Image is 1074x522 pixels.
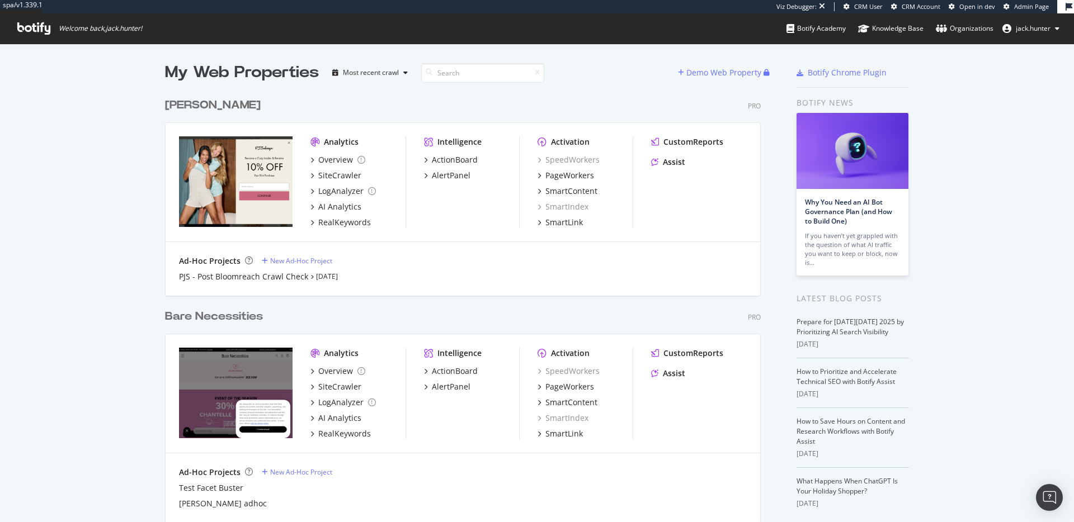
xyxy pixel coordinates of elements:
div: PageWorkers [545,170,594,181]
div: [DATE] [797,389,909,399]
a: CRM User [844,2,883,11]
div: [DATE] [797,449,909,459]
div: Activation [551,136,590,148]
div: Assist [663,368,685,379]
a: Why You Need an AI Bot Governance Plan (and How to Build One) [805,197,892,226]
div: Assist [663,156,685,168]
div: Activation [551,348,590,359]
button: jack.hunter [993,20,1068,37]
div: Pro [748,101,761,111]
div: AI Analytics [318,201,361,212]
div: [DATE] [797,339,909,349]
a: [PERSON_NAME] adhoc [179,498,267,509]
a: SmartLink [538,217,583,228]
div: Demo Web Property [686,67,761,78]
a: Organizations [936,13,993,44]
div: RealKeywords [318,428,371,439]
a: PageWorkers [538,170,594,181]
a: RealKeywords [310,217,371,228]
div: SpeedWorkers [538,154,600,165]
a: SiteCrawler [310,170,361,181]
span: CRM Account [902,2,940,11]
div: Ad-Hoc Projects [179,467,241,478]
a: SmartContent [538,186,597,197]
a: AlertPanel [424,170,470,181]
a: Bare Necessities [165,309,267,325]
a: PageWorkers [538,381,594,392]
a: AI Analytics [310,201,361,212]
a: How to Save Hours on Content and Research Workflows with Botify Assist [797,416,905,446]
div: SmartIndex [538,201,588,212]
div: AlertPanel [432,170,470,181]
div: LogAnalyzer [318,397,364,408]
div: AlertPanel [432,381,470,392]
div: Overview [318,366,353,377]
img: Bare Necessities [179,348,293,438]
a: PJS - Post Bloomreach Crawl Check [179,271,308,282]
a: Overview [310,154,365,165]
div: New Ad-Hoc Project [270,467,332,477]
a: Assist [651,156,685,168]
a: New Ad-Hoc Project [262,256,332,265]
div: SmartContent [545,397,597,408]
div: [PERSON_NAME] [165,97,261,113]
div: If you haven’t yet grappled with the question of what AI traffic you want to keep or block, now is… [805,231,900,267]
a: How to Prioritize and Accelerate Technical SEO with Botify Assist [797,367,897,386]
div: Ad-Hoc Projects [179,255,241,267]
a: SiteCrawler [310,381,361,392]
div: SiteCrawler [318,170,361,181]
div: Intelligence [437,348,482,359]
a: Knowledge Base [858,13,924,44]
div: Botify Academy [786,23,846,34]
div: Viz Debugger: [776,2,817,11]
div: AI Analytics [318,412,361,424]
a: AlertPanel [424,381,470,392]
a: Assist [651,368,685,379]
a: ActionBoard [424,366,478,377]
div: Organizations [936,23,993,34]
button: Most recent crawl [328,64,412,82]
div: Bare Necessities [165,309,263,325]
img: www.pjsalvage.com [179,136,293,227]
a: SmartLink [538,428,583,439]
span: Admin Page [1014,2,1049,11]
div: Analytics [324,136,359,148]
a: ActionBoard [424,154,478,165]
div: Intelligence [437,136,482,148]
div: RealKeywords [318,217,371,228]
div: grid [165,84,770,522]
a: Demo Web Property [678,68,764,77]
a: Admin Page [1004,2,1049,11]
a: Botify Chrome Plugin [797,67,887,78]
div: LogAnalyzer [318,186,364,197]
span: Open in dev [959,2,995,11]
a: AI Analytics [310,412,361,424]
div: SiteCrawler [318,381,361,392]
a: CRM Account [891,2,940,11]
a: RealKeywords [310,428,371,439]
div: My Web Properties [165,61,319,84]
div: New Ad-Hoc Project [270,256,332,265]
img: Why You Need an AI Bot Governance Plan (and How to Build One) [797,113,908,189]
div: PageWorkers [545,381,594,392]
span: CRM User [854,2,883,11]
a: SmartIndex [538,412,588,424]
input: Search [421,63,544,83]
span: Welcome back, jack.hunter ! [59,24,142,33]
button: Demo Web Property [678,64,764,82]
div: Analytics [324,348,359,359]
a: Prepare for [DATE][DATE] 2025 by Prioritizing AI Search Visibility [797,317,904,336]
a: SpeedWorkers [538,366,600,377]
a: LogAnalyzer [310,397,376,408]
div: Botify Chrome Plugin [808,67,887,78]
a: Overview [310,366,365,377]
a: Test Facet Buster [179,482,243,493]
a: [DATE] [316,272,338,281]
div: [DATE] [797,499,909,509]
div: Latest Blog Posts [797,292,909,305]
div: CustomReports [663,348,723,359]
div: SmartLink [545,217,583,228]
